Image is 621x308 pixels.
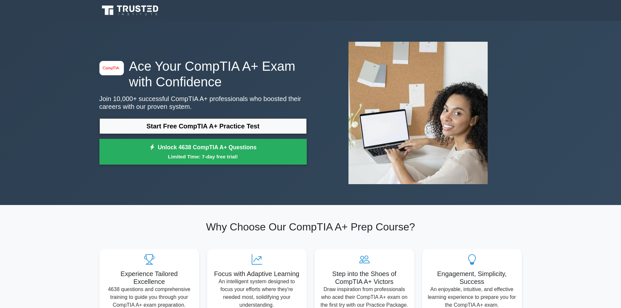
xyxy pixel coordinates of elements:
[105,270,194,286] h5: Experience Tailored Excellence
[99,221,522,233] h2: Why Choose Our CompTIA A+ Prep Course?
[108,153,299,160] small: Limited Time: 7-day free trial!
[212,270,302,278] h5: Focus with Adaptive Learning
[99,95,307,110] p: Join 10,000+ successful CompTIA A+ professionals who boosted their careers with our proven system.
[99,118,307,134] a: Start Free CompTIA A+ Practice Test
[99,139,307,165] a: Unlock 4638 CompTIA A+ QuestionsLimited Time: 7-day free trial!
[99,58,307,90] h1: Ace Your CompTIA A+ Exam with Confidence
[320,270,409,286] h5: Step into the Shoes of CompTIA A+ Victors
[427,270,517,286] h5: Engagement, Simplicity, Success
